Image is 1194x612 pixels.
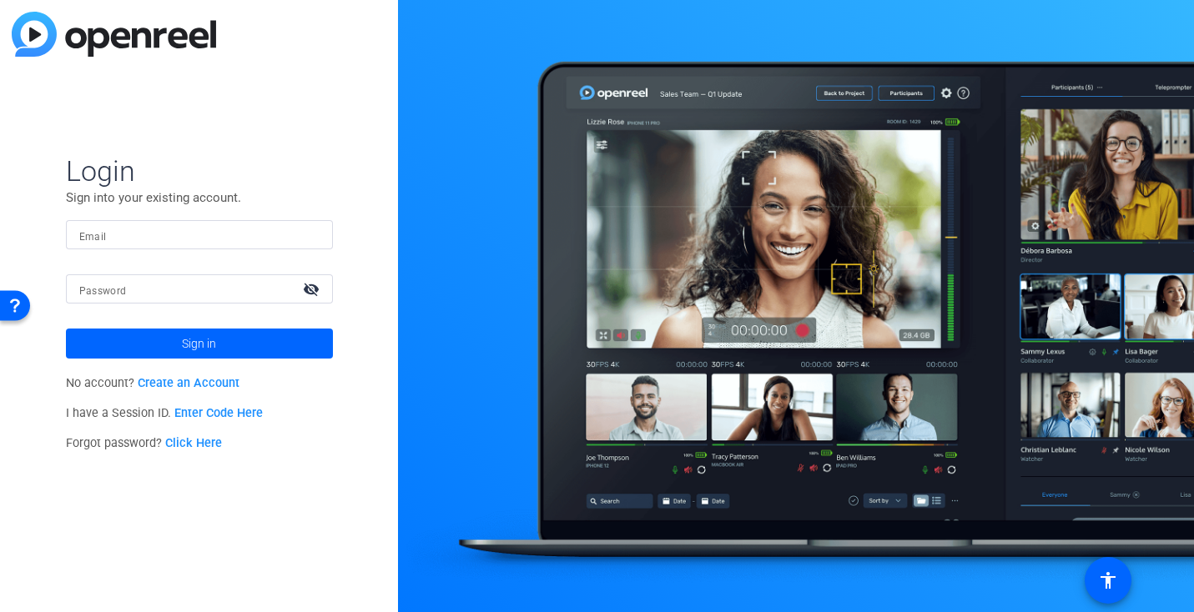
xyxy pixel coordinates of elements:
[66,436,223,450] span: Forgot password?
[12,12,216,57] img: blue-gradient.svg
[1098,570,1118,590] mat-icon: accessibility
[293,277,333,301] mat-icon: visibility_off
[66,406,264,420] span: I have a Session ID.
[66,153,333,188] span: Login
[66,376,240,390] span: No account?
[165,436,222,450] a: Click Here
[66,329,333,359] button: Sign in
[138,376,239,390] a: Create an Account
[79,225,320,245] input: Enter Email Address
[79,285,127,297] mat-label: Password
[79,231,107,243] mat-label: Email
[174,406,263,420] a: Enter Code Here
[182,323,216,364] span: Sign in
[66,188,333,207] p: Sign into your existing account.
